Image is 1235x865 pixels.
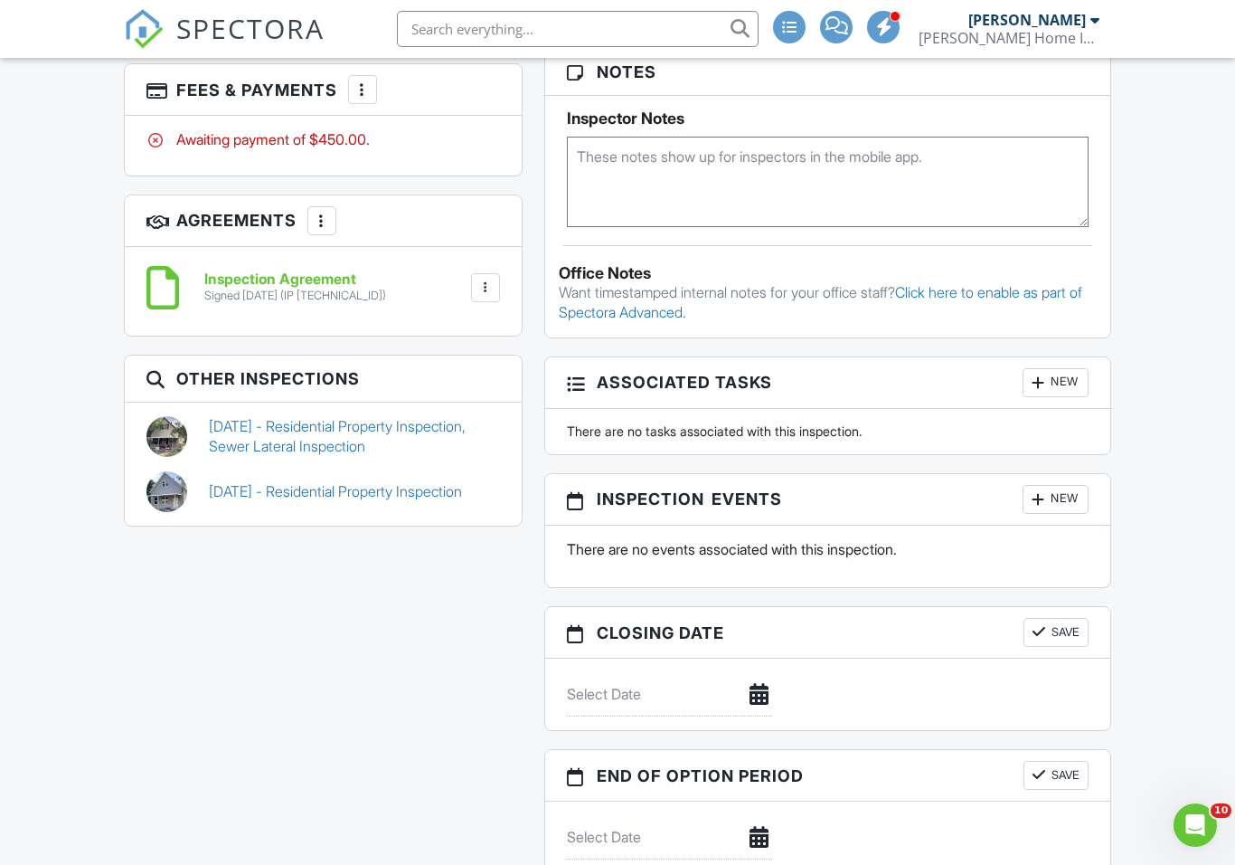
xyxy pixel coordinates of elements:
[567,109,1089,128] h5: Inspector Notes
[125,64,522,116] h3: Fees & Payments
[556,423,1099,441] div: There are no tasks associated with this inspection.
[397,11,759,47] input: Search everything...
[1174,803,1217,847] iframe: Intercom live chat
[204,271,386,288] h6: Inspection Agreement
[1023,485,1089,514] div: New
[597,487,704,511] span: Inspection
[125,195,522,247] h3: Agreements
[559,264,1097,282] div: Office Notes
[597,370,772,394] span: Associated Tasks
[968,11,1086,29] div: [PERSON_NAME]
[1023,761,1089,790] button: Save
[1023,618,1089,647] button: Save
[1211,803,1231,818] span: 10
[124,9,164,49] img: The Best Home Inspection Software - Spectora
[597,764,804,788] span: End of Option Period
[209,481,462,501] a: [DATE] - Residential Property Inspection
[559,282,1097,323] p: Want timestamped internal notes for your office staff?
[567,815,772,860] input: Select Date
[176,9,325,47] span: SPECTORA
[559,283,1082,321] a: Click here to enable as part of Spectora Advanced.
[125,356,522,403] h3: Other Inspections
[712,487,782,511] span: Events
[124,24,325,62] a: SPECTORA
[146,129,500,149] div: Awaiting payment of $450.00.
[567,672,772,717] input: Select Date
[1023,368,1089,397] div: New
[204,289,386,303] div: Signed [DATE] (IP [TECHNICAL_ID])
[209,416,500,457] a: [DATE] - Residential Property Inspection, Sewer Lateral Inspection
[567,539,1089,559] p: There are no events associated with this inspection.
[919,29,1099,47] div: Geiger Home Inspections
[204,271,386,303] a: Inspection Agreement Signed [DATE] (IP [TECHNICAL_ID])
[545,49,1110,96] h3: Notes
[597,621,724,645] span: Closing date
